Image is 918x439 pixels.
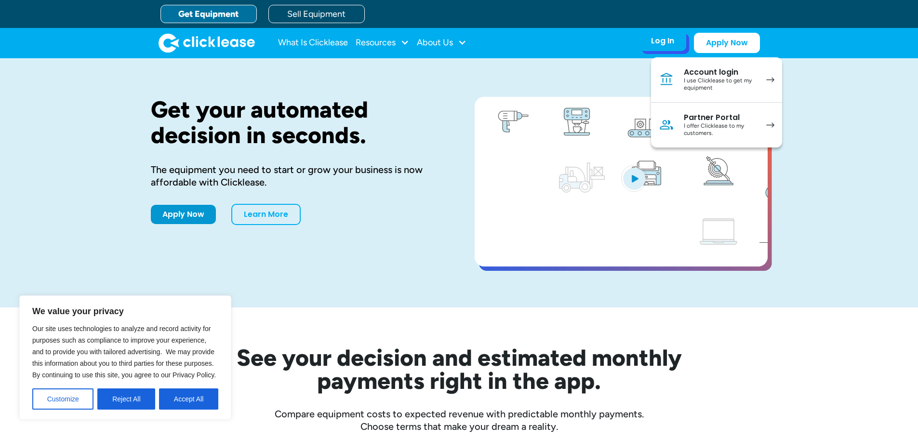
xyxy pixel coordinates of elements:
img: Person icon [659,117,674,133]
img: arrow [766,77,774,82]
button: Accept All [159,388,218,410]
div: The equipment you need to start or grow your business is now affordable with Clicklease. [151,163,444,188]
div: Partner Portal [684,113,757,122]
a: What Is Clicklease [278,33,348,53]
a: Apply Now [694,33,760,53]
img: arrow [766,122,774,128]
a: Apply Now [151,205,216,224]
img: Blue play button logo on a light blue circular background [621,165,647,192]
div: We value your privacy [19,295,231,420]
button: Reject All [97,388,155,410]
a: Learn More [231,204,301,225]
div: About Us [417,33,466,53]
div: Compare equipment costs to expected revenue with predictable monthly payments. Choose terms that ... [151,408,768,433]
a: home [159,33,255,53]
span: Our site uses technologies to analyze and record activity for purposes such as compliance to impr... [32,325,216,379]
div: Resources [356,33,409,53]
a: Account loginI use Clicklease to get my equipment [651,57,782,103]
a: Partner PortalI offer Clicklease to my customers. [651,103,782,147]
a: open lightbox [475,97,768,266]
a: Sell Equipment [268,5,365,23]
nav: Log In [651,57,782,147]
div: I use Clicklease to get my equipment [684,77,757,92]
img: Bank icon [659,72,674,87]
h2: See your decision and estimated monthly payments right in the app. [189,346,729,392]
div: Log In [651,36,674,46]
div: Account login [684,67,757,77]
div: I offer Clicklease to my customers. [684,122,757,137]
img: Clicklease logo [159,33,255,53]
button: Customize [32,388,93,410]
h1: Get your automated decision in seconds. [151,97,444,148]
a: Get Equipment [160,5,257,23]
p: We value your privacy [32,306,218,317]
